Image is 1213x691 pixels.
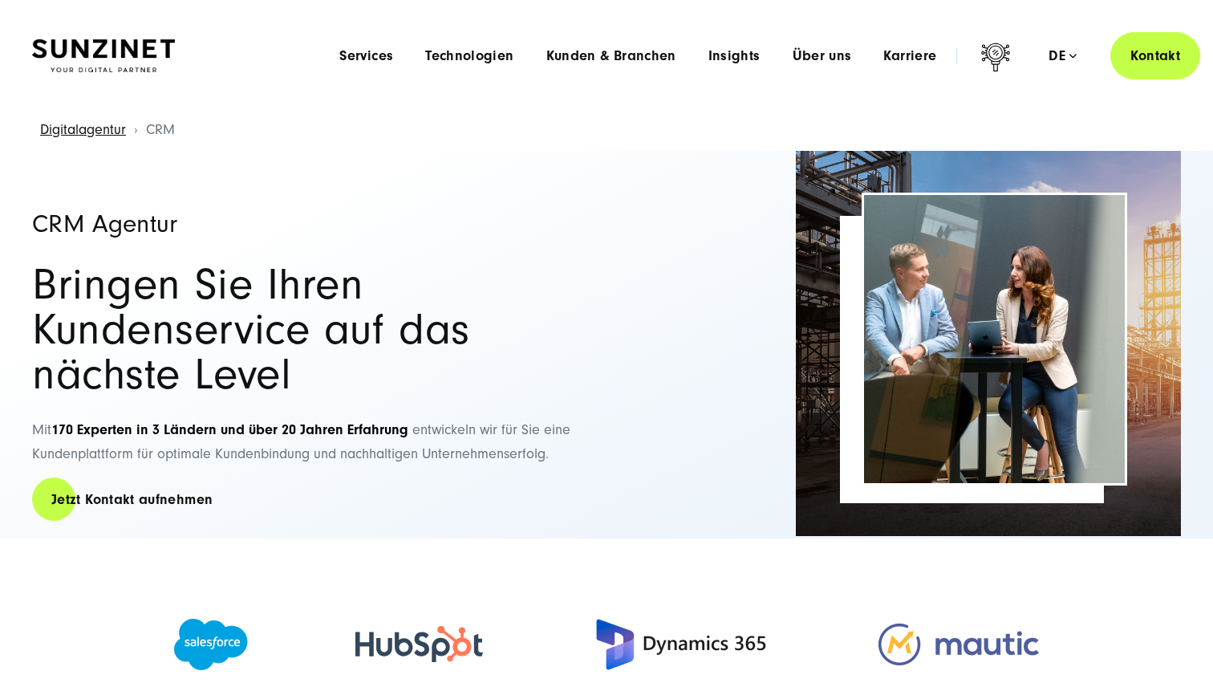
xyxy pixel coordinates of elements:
[355,626,483,662] img: HubSpot Gold Partner Agentur - Full-Service CRM Agentur SUNZINET
[32,151,594,539] div: Mit entwickeln wir für Sie eine Kundenplattform für optimale Kundenbindung und nachhaltigen Unter...
[51,421,408,438] strong: 170 Experten in 3 Ländern und über 20 Jahren Erfahrung
[1049,48,1077,64] div: de
[40,121,126,138] a: Digitalagentur
[793,48,852,64] a: Über uns
[864,195,1125,483] img: CRM Agentur Header | Kunde und Berater besprechen etwas an einem Laptop
[146,121,175,138] span: CRM
[32,39,175,73] img: SUNZINET Full Service Digital Agentur
[708,48,761,64] a: Insights
[878,624,1039,665] img: Mautic Agentur - Full-Service CRM Agentur SUNZINET
[339,48,393,64] a: Services
[32,262,594,397] h2: Bringen Sie Ihren Kundenservice auf das nächste Level
[32,211,594,237] h1: CRM Agentur
[546,48,676,64] a: Kunden & Branchen
[1110,32,1200,79] a: Kontakt
[174,619,248,670] img: Salesforce Partner Agentur - Full-Service CRM Agentur SUNZINET
[32,477,232,522] a: Jetzt Kontakt aufnehmen
[425,48,513,64] a: Technologien
[883,48,936,64] a: Karriere
[796,151,1181,536] img: Full-Service CRM Agentur SUNZINET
